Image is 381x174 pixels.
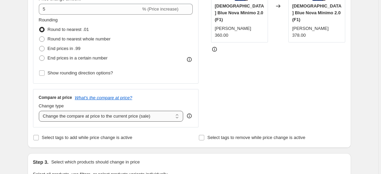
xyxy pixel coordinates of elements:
span: Show rounding direction options? [48,70,113,75]
button: What's the compare at price? [75,95,132,100]
span: End prices in a certain number [48,55,108,60]
span: Select tags to remove while price change is active [207,135,305,140]
span: Change type [39,103,64,108]
span: Round to nearest .01 [48,27,89,32]
span: End prices in .99 [48,46,81,51]
h3: Compare at price [39,95,72,100]
span: Rounding [39,17,58,22]
span: % (Price increase) [142,6,178,12]
span: [DEMOGRAPHIC_DATA] Blue Nova Minimo 2.0 (F1) [292,3,342,22]
h2: Step 3. [33,159,49,166]
span: Select tags to add while price change is active [42,135,132,140]
input: -15 [39,4,141,15]
span: [DEMOGRAPHIC_DATA] Blue Nova Minimo 2.0 (F1) [215,3,264,22]
div: [PERSON_NAME] 360.00 [215,25,264,39]
span: Round to nearest whole number [48,36,111,41]
div: [PERSON_NAME] 378.00 [292,25,342,39]
p: Select which products should change in price [51,159,140,166]
div: help [186,112,193,119]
